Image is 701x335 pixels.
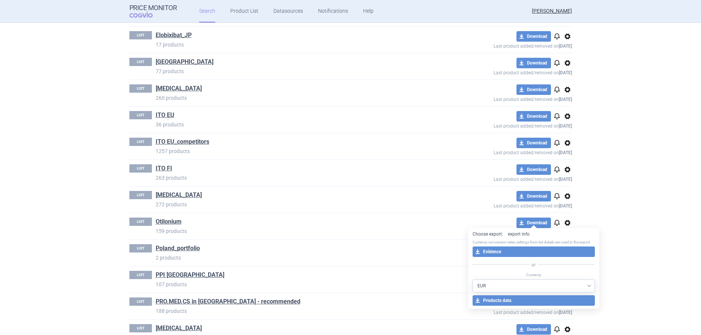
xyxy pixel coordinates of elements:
[156,218,182,227] h1: Otilonium
[156,164,172,173] a: ITO FI
[129,138,152,146] p: LIST
[156,41,439,48] p: 17 products
[516,138,551,148] button: Download
[156,138,209,147] h1: ITO EU_competitors
[439,122,572,129] p: Last product added/removed on
[129,244,152,252] p: LIST
[439,175,572,182] p: Last product added/removed on
[156,281,439,288] p: 107 products
[156,111,174,121] h1: ITO EU
[129,271,152,279] p: LIST
[516,84,551,95] button: Download
[156,121,439,128] p: 36 products
[530,261,537,269] span: or
[129,164,152,173] p: LIST
[473,240,595,245] p: Currency conversion rates settings from list details are used in the export.
[156,201,439,208] p: 272 products
[439,228,572,235] p: Last product added/removed on
[516,31,551,42] button: Download
[156,191,202,199] a: [MEDICAL_DATA]
[156,68,439,75] p: 77 products
[508,231,530,237] a: export info
[156,271,224,281] h1: PPI Estonia
[156,84,202,93] a: [MEDICAL_DATA]
[559,203,572,209] strong: [DATE]
[439,201,572,209] p: Last product added/removed on
[473,272,595,278] p: Currency
[516,324,551,335] button: Download
[516,218,551,228] button: Download
[559,150,572,155] strong: [DATE]
[156,147,439,155] p: 1257 products
[473,295,595,306] button: Products data
[156,58,213,68] h1: Estonia
[129,191,152,199] p: LIST
[156,227,439,235] p: 159 products
[156,58,213,66] a: [GEOGRAPHIC_DATA]
[156,244,200,252] a: Poland_portfolio
[156,31,192,41] h1: Elobixibat_JP
[156,94,439,102] p: 260 products
[129,31,152,39] p: LIST
[439,148,572,155] p: Last product added/removed on
[439,42,572,49] p: Last product added/removed on
[156,244,200,254] h1: Poland_portfolio
[156,138,209,146] a: ITO EU_competitors
[516,111,551,122] button: Download
[156,324,202,334] h1: Prucalopride
[439,68,572,75] p: Last product added/removed on
[129,4,177,18] a: Price MonitorCOGVIO
[559,70,572,75] strong: [DATE]
[156,271,224,279] a: PPI [GEOGRAPHIC_DATA]
[156,191,202,201] h1: Levosulpiride
[516,191,551,201] button: Download
[439,255,572,262] p: Last product added/removed on
[156,307,439,315] p: 188 products
[156,297,300,306] a: PRO.MED.CS in [GEOGRAPHIC_DATA] - recommended
[559,310,572,315] strong: [DATE]
[473,246,595,257] button: Evidence
[559,123,572,129] strong: [DATE]
[439,95,572,102] p: Last product added/removed on
[156,164,172,174] h1: ITO FI
[129,12,163,18] span: COGVIO
[439,281,572,288] p: Last product added/removed on
[156,111,174,119] a: ITO EU
[559,177,572,182] strong: [DATE]
[516,164,551,175] button: Download
[156,31,192,39] a: Elobixibat_JP
[559,97,572,102] strong: [DATE]
[129,111,152,119] p: LIST
[156,84,202,94] h1: Famotidine
[559,44,572,49] strong: [DATE]
[129,218,152,226] p: LIST
[129,58,152,66] p: LIST
[516,58,551,68] button: Download
[156,174,439,182] p: 263 products
[156,254,439,261] p: 2 products
[129,4,177,12] strong: Price Monitor
[156,218,182,226] a: Otilonium
[129,324,152,332] p: LIST
[156,297,300,307] h1: PRO.MED.CS in Europe - recommended
[129,297,152,306] p: LIST
[156,324,202,332] a: [MEDICAL_DATA]
[439,308,572,315] p: Last product added/removed on
[473,231,595,237] p: Choose export:
[129,84,152,93] p: LIST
